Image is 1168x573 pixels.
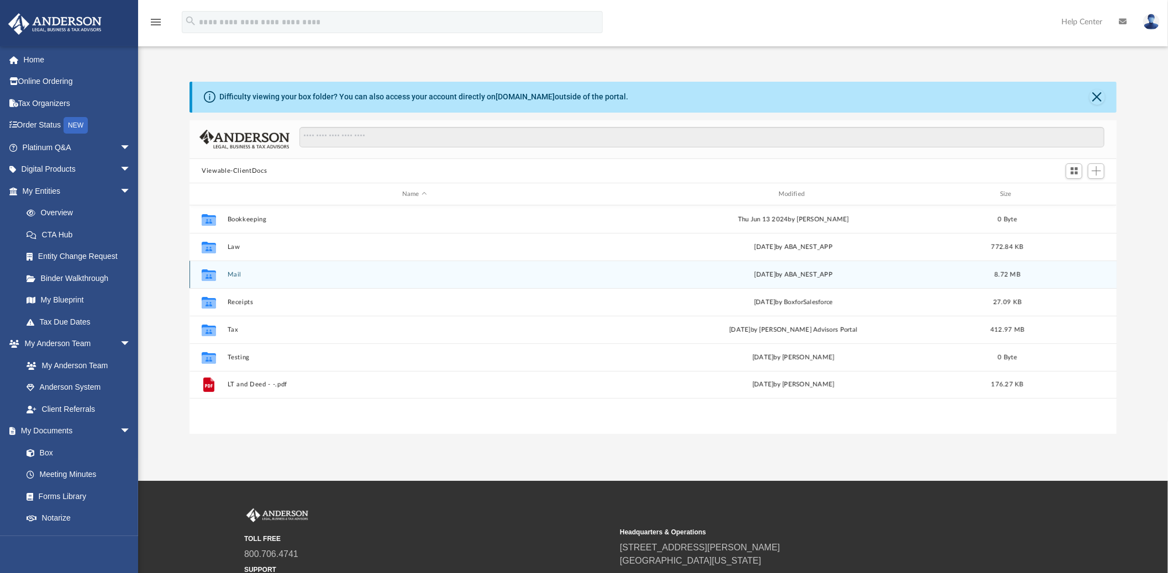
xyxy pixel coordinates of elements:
[120,529,142,551] span: arrow_drop_down
[1088,163,1104,179] button: Add
[998,354,1017,360] span: 0 Byte
[8,158,148,181] a: Digital Productsarrow_drop_down
[8,71,148,93] a: Online Ordering
[8,333,142,355] a: My Anderson Teamarrow_drop_down
[15,289,142,311] a: My Blueprint
[992,381,1024,388] span: 176.27 KB
[185,15,197,27] i: search
[8,49,148,71] a: Home
[607,270,981,280] div: [DATE] by ABA_NEST_APP
[244,549,298,559] a: 800.706.4741
[620,543,780,552] a: [STREET_ADDRESS][PERSON_NAME]
[228,216,602,223] button: Bookkeeping
[228,299,602,306] button: Receipts
[15,376,142,399] a: Anderson System
[15,464,142,486] a: Meeting Minutes
[8,136,148,158] a: Platinum Q&Aarrow_drop_down
[995,272,1020,278] span: 8.72 MB
[1066,163,1082,179] button: Switch to Grid View
[8,529,142,551] a: Online Learningarrow_drop_down
[64,117,88,134] div: NEW
[15,507,142,529] a: Notarize
[227,189,602,199] div: Name
[607,242,981,252] div: [DATE] by ABA_NEST_APP
[228,243,602,251] button: Law
[8,92,148,114] a: Tax Organizers
[219,91,628,103] div: Difficulty viewing your box folder? You can also access your account directly on outside of the p...
[15,267,148,289] a: Binder Walkthrough
[8,114,148,137] a: Order StatusNEW
[15,485,136,507] a: Forms Library
[15,442,136,464] a: Box
[149,15,162,29] i: menu
[190,205,1117,434] div: grid
[607,353,981,363] div: [DATE] by [PERSON_NAME]
[5,13,105,35] img: Anderson Advisors Platinum Portal
[998,216,1017,222] span: 0 Byte
[986,189,1030,199] div: Size
[15,398,142,420] a: Client Referrals
[202,166,267,176] button: Viewable-ClientDocs
[1034,189,1112,199] div: id
[228,271,602,278] button: Mail
[8,420,142,442] a: My Documentsarrow_drop_down
[120,333,142,356] span: arrow_drop_down
[228,381,602,388] button: LT and Deed - -.pdf
[244,534,612,544] small: TOLL FREE
[15,354,136,376] a: My Anderson Team
[607,380,981,390] div: [DATE] by [PERSON_NAME]
[992,244,1024,250] span: 772.84 KB
[606,189,981,199] div: Modified
[991,327,1024,333] span: 412.97 MB
[496,92,555,101] a: [DOMAIN_NAME]
[8,180,148,202] a: My Entitiesarrow_drop_down
[149,21,162,29] a: menu
[607,325,981,335] div: [DATE] by [PERSON_NAME] Advisors Portal
[15,224,148,246] a: CTA Hub
[228,326,602,333] button: Tax
[15,246,148,268] a: Entity Change Request
[1090,89,1105,105] button: Close
[15,311,148,333] a: Tax Due Dates
[120,158,142,181] span: arrow_drop_down
[194,189,222,199] div: id
[244,508,311,523] img: Anderson Advisors Platinum Portal
[120,180,142,203] span: arrow_drop_down
[607,298,981,307] div: [DATE] by BoxforSalesforce
[993,299,1022,305] span: 27.09 KB
[620,527,988,537] small: Headquarters & Operations
[15,202,148,224] a: Overview
[1143,14,1160,30] img: User Pic
[620,556,761,565] a: [GEOGRAPHIC_DATA][US_STATE]
[299,127,1104,148] input: Search files and folders
[120,420,142,443] span: arrow_drop_down
[120,136,142,159] span: arrow_drop_down
[228,354,602,361] button: Testing
[607,215,981,225] div: Thu Jun 13 2024 by [PERSON_NAME]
